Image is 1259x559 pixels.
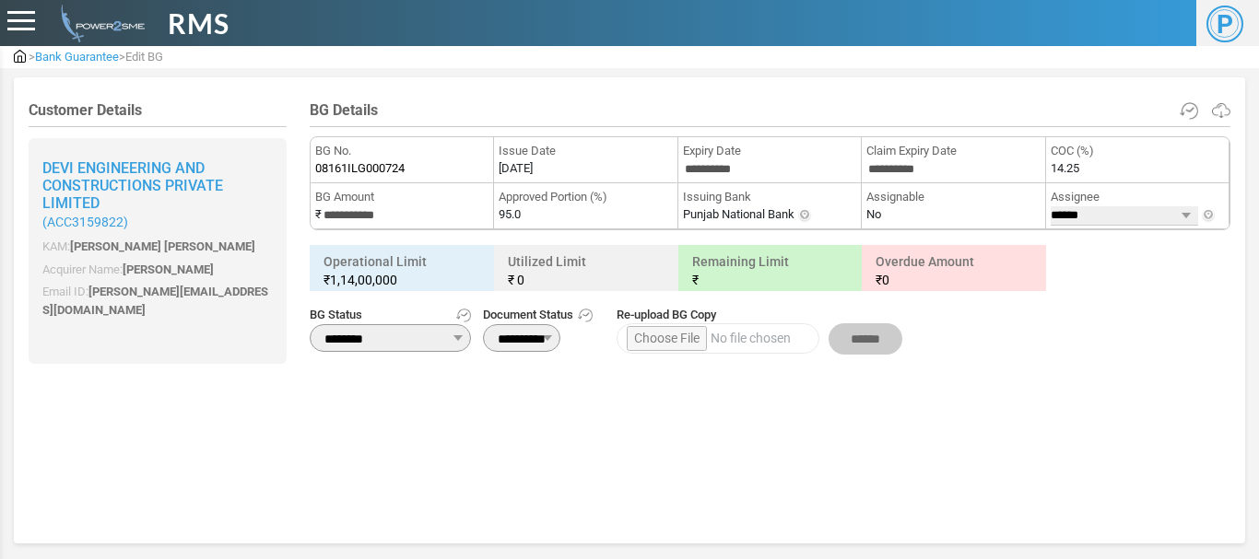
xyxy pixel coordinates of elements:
[70,239,255,253] span: [PERSON_NAME] [PERSON_NAME]
[311,183,494,229] li: ₹
[683,142,856,160] span: Expiry Date
[683,205,794,224] label: Punjab National Bank
[499,142,672,160] span: Issue Date
[47,215,124,229] span: ACC3159822
[517,273,524,287] span: 0
[42,261,273,279] p: Acquirer Name:
[42,159,223,212] span: Devi Engineering And Constructions Private Limited
[42,215,273,230] small: ( )
[578,306,593,324] a: Get Document History
[324,271,480,289] small: ₹
[866,250,1041,292] h6: Overdue Amount
[315,142,488,160] span: BG No.
[42,238,273,256] p: KAM:
[866,142,1040,160] span: Claim Expiry Date
[310,306,471,324] span: BG Status
[866,188,1040,206] span: Assignable
[1051,142,1224,160] span: COC (%)
[499,188,672,206] span: Approved Portion (%)
[617,306,902,324] span: Re-upload BG Copy
[310,101,1230,119] h4: BG Details
[42,283,273,319] p: Email ID:
[14,50,26,63] img: admin
[42,285,268,317] span: [PERSON_NAME][EMAIL_ADDRESS][DOMAIN_NAME]
[456,306,471,324] a: Get Status History
[314,250,489,292] h6: Operational Limit
[499,159,533,178] label: [DATE]
[1051,159,1079,178] label: 14.25
[1180,101,1198,120] a: View Amendment History
[876,271,1032,289] small: 0
[683,250,858,292] h6: Remaining Limit
[1206,6,1243,42] span: P
[508,273,514,287] span: ₹
[53,5,145,42] img: admin
[499,205,521,224] label: 95.0
[29,101,287,119] h4: Customer Details
[876,273,882,287] span: ₹
[483,306,593,324] span: Document Status
[1201,208,1216,223] img: Info
[123,262,214,276] span: [PERSON_NAME]
[499,250,674,292] h6: Utilized Limit
[683,188,856,206] span: Issuing Bank
[866,205,881,224] label: No
[1051,188,1224,206] span: Assignee
[315,188,488,206] span: BG Amount
[330,273,397,287] span: 1,14,00,000
[692,273,699,287] span: ₹
[168,3,229,44] span: RMS
[35,50,119,64] span: Bank Guarantee
[315,159,405,178] span: 08161ILG000724
[797,208,812,223] img: Info
[125,50,163,64] span: Edit BG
